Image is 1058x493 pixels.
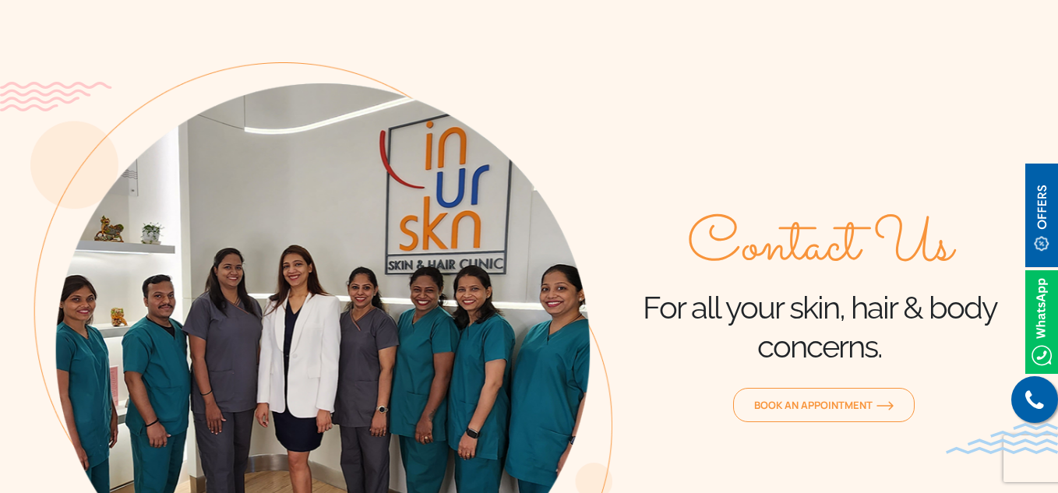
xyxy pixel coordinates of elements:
img: up-blue-arrow.svg [1027,466,1039,477]
div: For all your skin, hair & body concerns. [612,212,1028,366]
img: bluewave [946,423,1058,454]
a: Whatsappicon [1025,312,1058,329]
img: Whatsappicon [1025,270,1058,374]
span: Book an Appointment [754,398,894,412]
a: Book an Appointmentorange-arrow [733,388,915,422]
span: Contact Us [687,212,953,282]
img: orange-arrow [876,401,894,410]
img: offerBt [1025,164,1058,267]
